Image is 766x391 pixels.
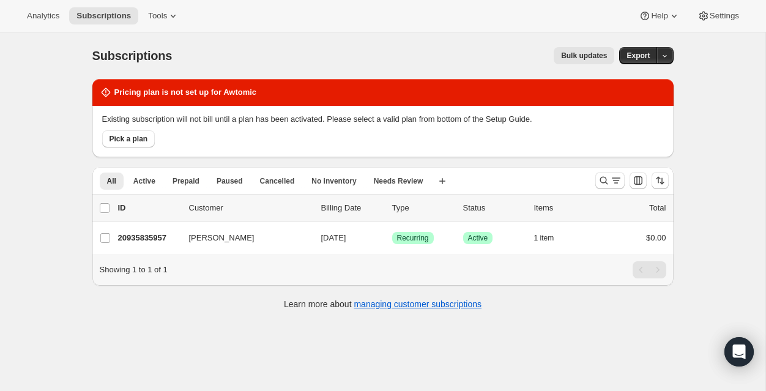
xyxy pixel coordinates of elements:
span: Cancelled [260,176,295,186]
p: Existing subscription will not bill until a plan has been activated. Please select a valid plan f... [102,113,664,125]
button: Subscriptions [69,7,138,24]
button: Tools [141,7,187,24]
span: Active [133,176,155,186]
span: [DATE] [321,233,346,242]
span: Paused [217,176,243,186]
button: [PERSON_NAME] [182,228,304,248]
span: 1 item [534,233,554,243]
h2: Pricing plan is not set up for Awtomic [114,86,257,99]
span: Subscriptions [76,11,131,21]
span: Settings [710,11,739,21]
nav: Pagination [633,261,666,278]
span: Recurring [397,233,429,243]
button: Settings [690,7,746,24]
button: Help [631,7,687,24]
div: Items [534,202,595,214]
p: Total [649,202,666,214]
button: Customize table column order and visibility [630,172,647,189]
button: Create new view [433,173,452,190]
span: $0.00 [646,233,666,242]
span: Pick a plan [110,134,148,144]
p: ID [118,202,179,214]
p: Status [463,202,524,214]
span: Help [651,11,667,21]
span: No inventory [311,176,356,186]
span: Tools [148,11,167,21]
p: Billing Date [321,202,382,214]
div: Open Intercom Messenger [724,337,754,367]
span: Prepaid [173,176,199,186]
button: Pick a plan [102,130,155,147]
div: IDCustomerBilling DateTypeStatusItemsTotal [118,202,666,214]
p: Customer [189,202,311,214]
div: Type [392,202,453,214]
span: Bulk updates [561,51,607,61]
span: Subscriptions [92,49,173,62]
button: Bulk updates [554,47,614,64]
div: 20935835957[PERSON_NAME][DATE]SuccessRecurringSuccessActive1 item$0.00 [118,229,666,247]
button: Export [619,47,657,64]
button: 1 item [534,229,568,247]
span: Needs Review [374,176,423,186]
span: Active [468,233,488,243]
span: Export [627,51,650,61]
p: Learn more about [284,298,482,310]
button: Analytics [20,7,67,24]
span: All [107,176,116,186]
p: Showing 1 to 1 of 1 [100,264,168,276]
button: Sort the results [652,172,669,189]
a: managing customer subscriptions [354,299,482,309]
p: 20935835957 [118,232,179,244]
span: [PERSON_NAME] [189,232,255,244]
span: Analytics [27,11,59,21]
button: Search and filter results [595,172,625,189]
